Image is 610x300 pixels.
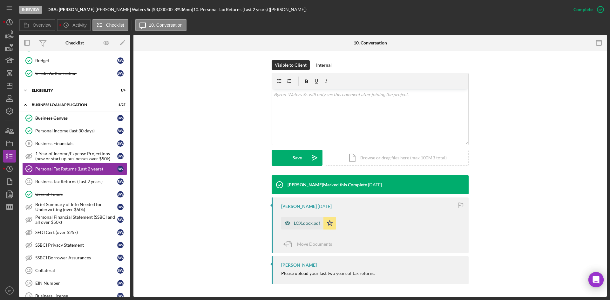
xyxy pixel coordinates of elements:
[65,40,84,45] div: Checklist
[281,263,317,268] div: [PERSON_NAME]
[117,280,124,286] div: B W
[19,19,55,31] button: Overview
[117,178,124,185] div: B W
[117,229,124,236] div: B W
[588,272,604,287] div: Open Intercom Messenger
[272,60,310,70] button: Visible to Client
[316,60,332,70] div: Internal
[35,281,117,286] div: EIN Number
[288,182,367,187] div: [PERSON_NAME] Marked this Complete
[35,215,117,225] div: Personal Financial Statement (SSBCI and all over $50k)
[35,141,117,146] div: Business Financials
[33,23,51,28] label: Overview
[117,57,124,64] div: B W
[57,19,91,31] button: Activity
[281,271,375,276] div: Please upload your last two years of tax returns.
[35,202,117,212] div: Brief Summary of Info Needed for Underwriting (over $50k)
[354,40,387,45] div: 10. Conversation
[35,179,117,184] div: Business Tax Returns (Last 2 years)
[153,7,174,12] div: $3,000.00
[22,124,127,137] a: Personal Income (last 30 days)BW
[19,6,42,14] div: In Review
[117,115,124,121] div: B W
[32,103,110,107] div: BUSINESS LOAN APPLICATION
[117,242,124,248] div: B W
[22,54,127,67] a: BudgetBW
[35,116,117,121] div: Business Canvas
[573,3,593,16] div: Complete
[22,251,127,264] a: SSBCI Borrower AssurancesBW
[3,284,16,297] button: IV
[22,239,127,251] a: SSBCI Privacy StatementBW
[106,23,124,28] label: Checklist
[22,67,127,80] a: Credit AuthorizationBW
[117,267,124,274] div: B W
[22,188,127,201] a: Uses of FundsBW
[22,150,127,163] a: 1 Year of Income/Expense Projections (new or start up businesses over $50k)BW
[192,7,307,12] div: | 10. Personal Tax Returns (Last 2 years) ([PERSON_NAME])
[35,293,117,298] div: Business License
[28,142,30,145] tspan: 9
[47,7,94,12] b: DBA: [PERSON_NAME]
[22,226,127,239] a: SEDI Cert (over $25k)BW
[22,112,127,124] a: Business CanvasBW
[96,7,153,12] div: [PERSON_NAME] Waters Sr. |
[35,243,117,248] div: SSBCI Privacy Statement
[27,281,31,285] tspan: 14
[35,58,117,63] div: Budget
[313,60,335,70] button: Internal
[281,204,317,209] div: [PERSON_NAME]
[297,241,332,247] span: Move Documents
[117,153,124,159] div: B W
[117,255,124,261] div: B W
[22,137,127,150] a: 9Business FinancialsBW
[117,128,124,134] div: B W
[117,70,124,77] div: B W
[117,204,124,210] div: B W
[22,277,127,290] a: 14EIN NumberBW
[27,180,30,183] tspan: 11
[35,255,117,260] div: SSBCI Borrower Assurances
[180,7,192,12] div: 36 mo
[275,60,307,70] div: Visible to Client
[293,150,302,166] div: Save
[72,23,86,28] label: Activity
[22,163,127,175] a: Personal Tax Returns (Last 2 years)BW
[22,264,127,277] a: 13CollateralBW
[174,7,180,12] div: 8 %
[117,293,124,299] div: B W
[22,201,127,213] a: Brief Summary of Info Needed for Underwriting (over $50k)BW
[135,19,187,31] button: 10. Conversation
[149,23,183,28] label: 10. Conversation
[35,128,117,133] div: Personal Income (last 30 days)
[35,230,117,235] div: SEDI Cert (over $25k)
[22,213,127,226] a: Personal Financial Statement (SSBCI and all over $50k)BW
[117,191,124,197] div: B W
[35,166,117,171] div: Personal Tax Returns (Last 2 years)
[92,19,128,31] button: Checklist
[35,192,117,197] div: Uses of Funds
[281,236,338,252] button: Move Documents
[567,3,607,16] button: Complete
[35,268,117,273] div: Collateral
[117,217,124,223] div: B W
[114,89,125,92] div: 1 / 4
[114,103,125,107] div: 8 / 27
[35,71,117,76] div: Credit Authorization
[281,217,336,230] button: LOX.docx.pdf
[35,151,117,161] div: 1 Year of Income/Expense Projections (new or start up businesses over $50k)
[32,89,110,92] div: ELIGIBILITY
[27,269,30,272] tspan: 13
[47,7,96,12] div: |
[368,182,382,187] time: 2025-08-12 16:02
[272,150,322,166] button: Save
[22,175,127,188] a: 11Business Tax Returns (Last 2 years)BW
[117,140,124,147] div: B W
[318,204,332,209] time: 2025-08-12 16:02
[117,166,124,172] div: B W
[8,289,11,292] text: IV
[294,221,320,226] div: LOX.docx.pdf
[27,294,30,298] tspan: 15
